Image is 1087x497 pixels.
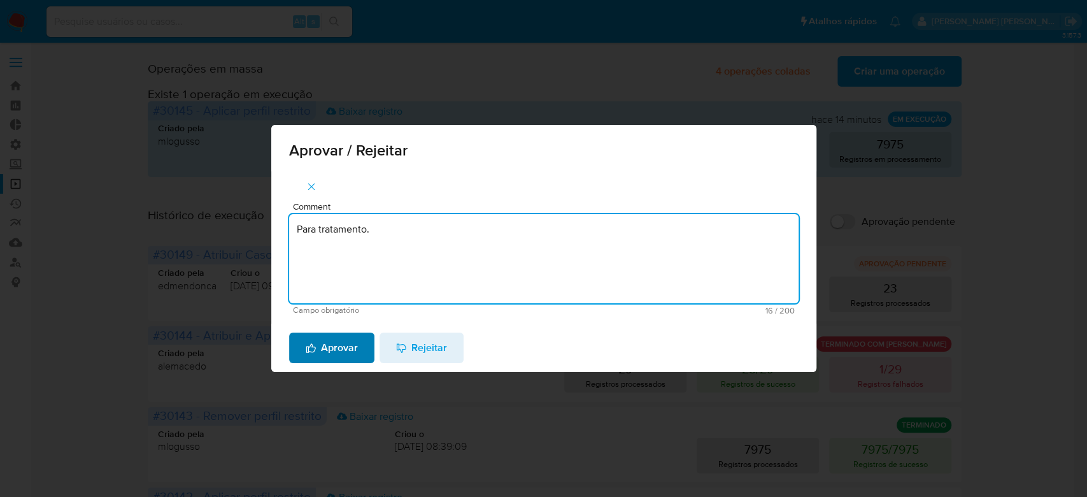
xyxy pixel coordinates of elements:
[396,334,447,362] span: Rejeitar
[293,202,802,212] span: Comment
[293,306,544,315] span: Campo obrigatório
[289,214,799,303] textarea: Para tratamento.
[306,334,358,362] span: Aprovar
[380,333,464,363] button: Rejeitar
[289,143,799,158] span: Aprovar / Rejeitar
[289,333,374,363] button: Aprovar
[544,306,795,315] span: Máximo 200 caracteres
